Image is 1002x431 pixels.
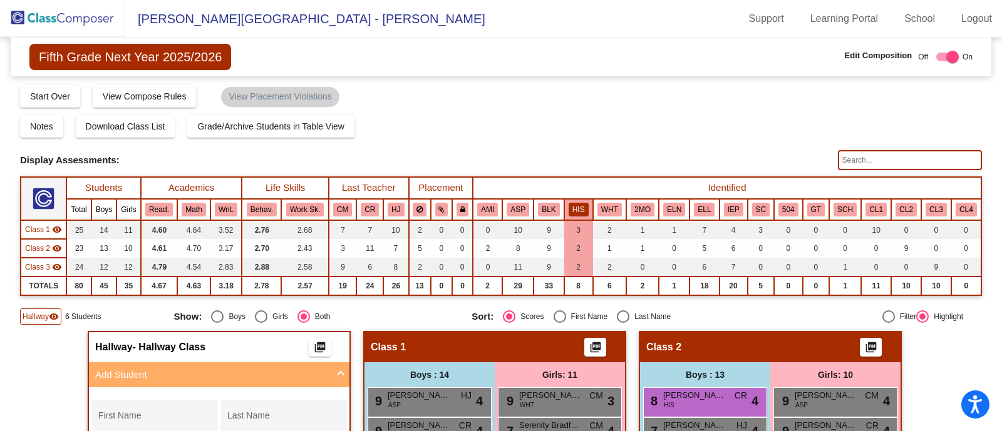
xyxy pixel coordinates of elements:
td: 1 [593,239,626,258]
th: Cluster 1 [861,199,891,220]
button: IEP [724,203,743,216]
td: 5 [409,239,431,258]
button: View Compose Rules [93,85,197,108]
td: 10 [116,239,140,258]
td: 1 [659,276,690,295]
button: CM [333,203,352,216]
td: 9 [329,258,356,276]
button: 504 [778,203,798,216]
td: 6 [720,239,748,258]
td: 1 [829,258,861,276]
td: 3.18 [210,276,242,295]
div: Girls [267,311,288,322]
th: Last Teacher [329,177,408,199]
td: 2 [564,258,593,276]
td: 2.43 [281,239,329,258]
div: Highlight [929,311,963,322]
td: 80 [66,276,91,295]
td: 33 [534,276,564,295]
span: ASP [795,400,808,410]
td: Hidden teacher - No Class Name [21,220,66,239]
th: Self Contained [748,199,774,220]
span: Grade/Archive Students in Table View [197,121,344,131]
td: 6 [593,276,626,295]
button: SC [752,203,770,216]
button: GT [807,203,825,216]
th: Speech [829,199,861,220]
button: Print Students Details [309,338,331,357]
td: 9 [534,258,564,276]
td: 10 [891,276,921,295]
td: 7 [329,220,356,239]
span: Hallway [23,311,49,322]
td: 0 [803,258,829,276]
td: 0 [431,276,452,295]
div: Boys [224,311,245,322]
td: 9 [534,220,564,239]
td: 0 [431,220,452,239]
td: 0 [748,239,774,258]
span: 8 [648,394,658,408]
td: 4.60 [141,220,177,239]
button: CL4 [956,203,977,216]
th: Placement [409,177,473,199]
div: Girls: 11 [495,362,625,387]
td: 0 [951,239,981,258]
th: Cluster 4 [951,199,981,220]
td: 2.57 [281,276,329,295]
td: 0 [803,276,829,295]
td: 10 [921,276,951,295]
mat-icon: visibility [52,243,62,253]
td: 3 [564,220,593,239]
td: 3.52 [210,220,242,239]
th: English Language Learner [690,199,719,220]
td: 0 [891,220,921,239]
button: ELN [663,203,685,216]
td: 0 [829,239,861,258]
span: [PERSON_NAME] [388,389,450,402]
th: White [593,199,626,220]
th: Boys [91,199,117,220]
span: Class 2 [25,243,50,254]
td: 0 [452,220,473,239]
div: Filter [895,311,917,322]
div: Scores [515,311,544,322]
a: Learning Portal [800,9,889,29]
span: Display Assessments: [20,155,120,166]
button: Writ. [215,203,237,216]
td: 18 [690,276,719,295]
span: Class 1 [25,224,50,235]
td: 24 [356,276,383,295]
span: 9 [504,394,514,408]
span: [PERSON_NAME] [663,389,726,402]
span: CR [735,389,747,402]
td: Hidden teacher - No Class Name [21,239,66,258]
mat-icon: picture_as_pdf [588,341,603,358]
span: ASP [388,400,401,410]
span: WHT [520,400,534,410]
span: HIS [664,400,674,410]
a: School [894,9,945,29]
td: 2.70 [242,239,281,258]
td: 5 [748,276,774,295]
td: 7 [356,220,383,239]
button: Print Students Details [860,338,882,357]
td: 0 [431,239,452,258]
td: 2 [626,276,659,295]
td: 0 [774,239,803,258]
td: 45 [91,276,117,295]
button: 2MO [631,203,654,216]
td: 1 [659,220,690,239]
th: 504 Plan [774,199,803,220]
td: 0 [473,258,502,276]
td: 10 [502,220,534,239]
td: Hidden teacher - No Class Name [21,258,66,276]
td: 0 [921,220,951,239]
span: On [963,51,973,63]
th: Keep away students [409,199,431,220]
td: 0 [431,258,452,276]
span: CM [865,389,879,402]
th: Identified [473,177,981,199]
th: Camarie Martin [329,199,356,220]
td: 0 [452,258,473,276]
